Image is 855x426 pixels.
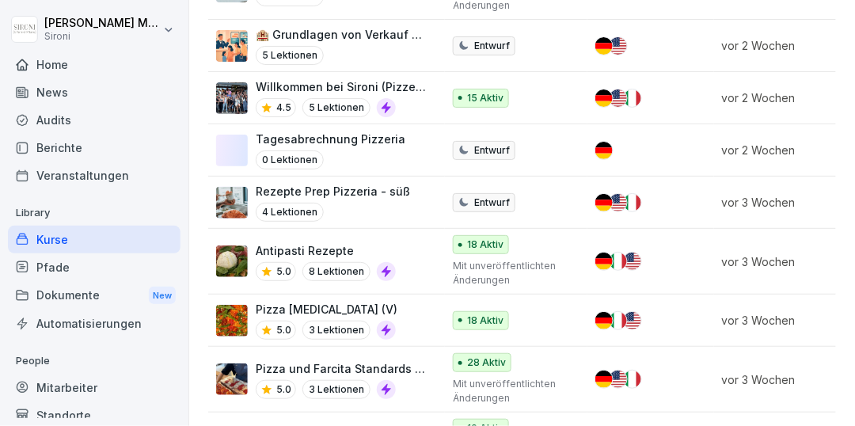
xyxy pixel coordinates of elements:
[44,31,160,42] p: Sironi
[256,78,426,95] p: Willkommen bei Sironi (Pizzeria Team)
[8,78,180,106] a: News
[610,194,627,211] img: us.svg
[610,371,627,388] img: us.svg
[474,39,510,53] p: Entwurf
[256,242,396,259] p: Antipasti Rezepte
[8,134,180,162] a: Berichte
[610,312,627,329] img: it.svg
[8,226,180,253] a: Kurse
[595,194,613,211] img: de.svg
[302,321,370,340] p: 3 Lektionen
[302,380,370,399] p: 3 Lektionen
[467,91,503,105] p: 15 Aktiv
[8,106,180,134] a: Audits
[474,196,510,210] p: Entwurf
[624,371,641,388] img: it.svg
[256,131,405,147] p: Tagesabrechnung Pizzeria
[276,382,291,397] p: 5.0
[256,203,324,222] p: 4 Lektionen
[474,143,510,158] p: Entwurf
[302,262,370,281] p: 8 Lektionen
[256,360,426,377] p: Pizza und Farcita Standards und Zubereitung
[256,46,324,65] p: 5 Lektionen
[610,253,627,270] img: it.svg
[8,162,180,189] a: Veranstaltungen
[595,312,613,329] img: de.svg
[8,310,180,337] a: Automatisierungen
[8,281,180,310] div: Dokumente
[8,374,180,401] a: Mitarbeiter
[453,377,568,405] p: Mit unveröffentlichten Änderungen
[453,259,568,287] p: Mit unveröffentlichten Änderungen
[624,312,641,329] img: us.svg
[276,101,291,115] p: 4.5
[595,37,613,55] img: de.svg
[216,82,248,114] img: xmkdnyjyz2x3qdpcryl1xaw9.png
[595,371,613,388] img: de.svg
[256,301,397,318] p: Pizza [MEDICAL_DATA] (V)
[624,253,641,270] img: us.svg
[595,142,613,159] img: de.svg
[8,253,180,281] a: Pfade
[624,89,641,107] img: it.svg
[8,348,180,374] p: People
[216,30,248,62] img: a8yn40tlpli2795yia0sxgfc.png
[8,51,180,78] a: Home
[216,187,248,219] img: aboj5mbvwazmlnn59ct3ktlv.png
[8,281,180,310] a: DokumenteNew
[610,89,627,107] img: us.svg
[256,150,324,169] p: 0 Lektionen
[467,238,503,252] p: 18 Aktiv
[149,287,176,305] div: New
[276,323,291,337] p: 5.0
[467,314,503,328] p: 18 Aktiv
[302,98,370,117] p: 5 Lektionen
[216,245,248,277] img: pak3lu93rb7wwt42kbfr1gbm.png
[216,363,248,395] img: zyvhtweyt47y1etu6k7gt48a.png
[595,89,613,107] img: de.svg
[624,194,641,211] img: it.svg
[610,37,627,55] img: us.svg
[595,253,613,270] img: de.svg
[44,17,160,30] p: [PERSON_NAME] Malec
[256,26,426,43] p: 🏨 Grundlagen von Verkauf & Upselling
[256,183,410,200] p: Rezepte Prep Pizzeria - süß
[8,200,180,226] p: Library
[276,264,291,279] p: 5.0
[216,305,248,337] img: ptfehjakux1ythuqs2d8013j.png
[467,356,506,370] p: 28 Aktiv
